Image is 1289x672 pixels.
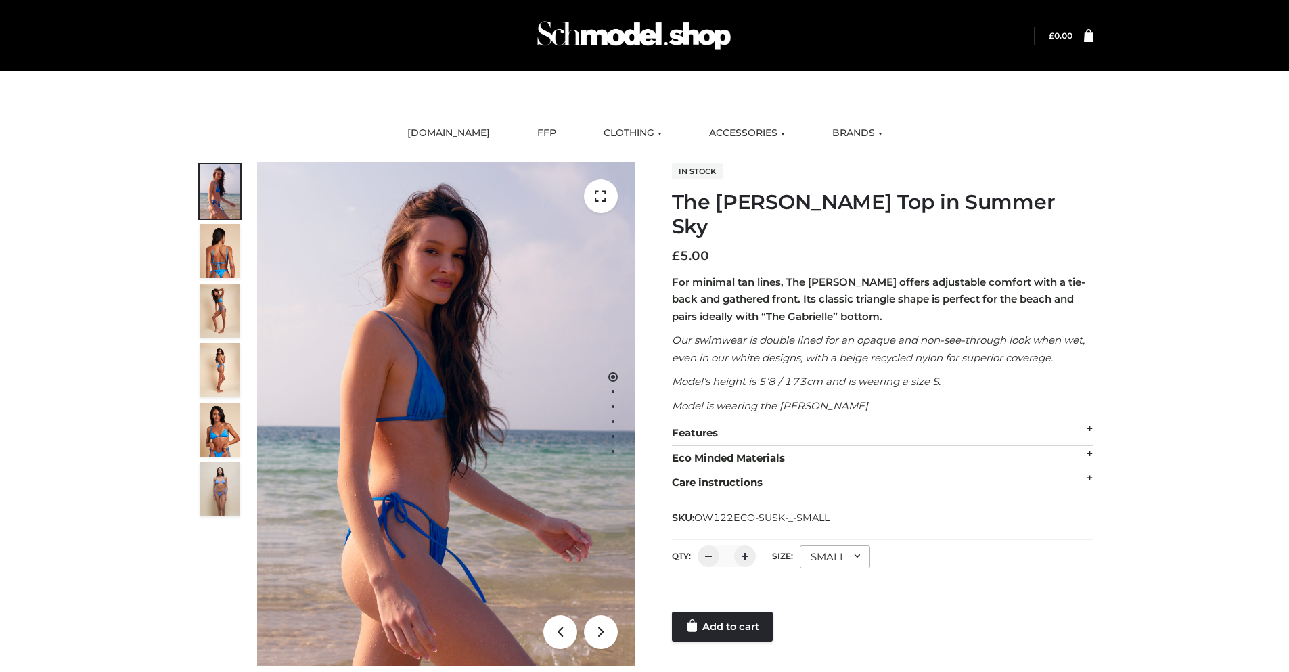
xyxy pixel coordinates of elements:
[822,118,892,148] a: BRANDS
[672,510,831,526] span: SKU:
[200,343,240,397] img: 3.Alex-top_CN-1-1-2.jpg
[200,284,240,338] img: 4.Alex-top_CN-1-1-2.jpg
[672,375,941,388] em: Model’s height is 5’8 / 173cm and is wearing a size S.
[672,446,1093,471] div: Eco Minded Materials
[200,462,240,516] img: SSVC.jpg
[672,470,1093,495] div: Care instructions
[397,118,500,148] a: [DOMAIN_NAME]
[593,118,672,148] a: CLOTHING
[694,512,830,524] span: OW122ECO-SUSK-_-SMALL
[672,190,1093,239] h1: The [PERSON_NAME] Top in Summer Sky
[200,164,240,219] img: 1.Alex-top_SS-1_4464b1e7-c2c9-4e4b-a62c-58381cd673c0-1.jpg
[672,248,709,263] bdi: 5.00
[800,545,870,568] div: SMALL
[1049,30,1072,41] a: £0.00
[672,248,680,263] span: £
[772,551,793,561] label: Size:
[200,403,240,457] img: 2.Alex-top_CN-1-1-2.jpg
[672,421,1093,446] div: Features
[672,334,1085,364] em: Our swimwear is double lined for an opaque and non-see-through look when wet, even in our white d...
[672,612,773,642] a: Add to cart
[672,551,691,561] label: QTY:
[533,9,736,62] img: Schmodel Admin 964
[699,118,795,148] a: ACCESSORIES
[1049,30,1072,41] bdi: 0.00
[672,163,723,179] span: In stock
[200,224,240,278] img: 5.Alex-top_CN-1-1_1-1.jpg
[672,399,868,412] em: Model is wearing the [PERSON_NAME]
[527,118,566,148] a: FFP
[257,162,635,666] img: 1.Alex-top_SS-1_4464b1e7-c2c9-4e4b-a62c-58381cd673c0 (1)
[1049,30,1054,41] span: £
[672,275,1085,323] strong: For minimal tan lines, The [PERSON_NAME] offers adjustable comfort with a tie-back and gathered f...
